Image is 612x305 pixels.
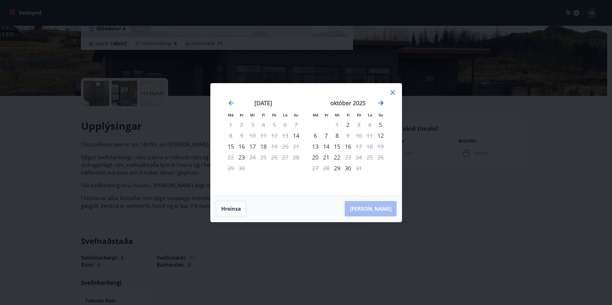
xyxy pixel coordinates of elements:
td: Not available. fimmtudagur, 9. október 2025 [342,130,353,141]
small: Fi [347,113,350,117]
td: Not available. fimmtudagur, 11. september 2025 [258,130,269,141]
div: 8 [332,130,342,141]
small: Su [379,113,383,117]
td: miðvikudagur, 15. október 2025 [332,141,342,152]
small: Má [228,113,234,117]
td: Not available. sunnudagur, 19. október 2025 [375,141,386,152]
small: Fö [272,113,276,117]
td: fimmtudagur, 2. október 2025 [342,119,353,130]
td: sunnudagur, 5. október 2025 [375,119,386,130]
td: Not available. föstudagur, 10. október 2025 [353,130,364,141]
td: Not available. sunnudagur, 7. september 2025 [291,119,302,130]
div: Calendar [218,91,394,188]
div: 22 [332,152,342,163]
td: Not available. sunnudagur, 26. október 2025 [375,152,386,163]
td: Not available. sunnudagur, 28. september 2025 [291,152,302,163]
div: Aðeins innritun í boði [236,152,247,163]
div: 15 [332,141,342,152]
button: Hreinsa [216,201,246,217]
td: mánudagur, 15. september 2025 [225,141,236,152]
small: Mi [335,113,340,117]
td: Not available. miðvikudagur, 24. september 2025 [247,152,258,163]
td: Not available. miðvikudagur, 3. september 2025 [247,119,258,130]
div: 7 [321,130,332,141]
td: Not available. mánudagur, 22. september 2025 [225,152,236,163]
div: 15 [225,141,236,152]
td: þriðjudagur, 7. október 2025 [321,130,332,141]
td: Not available. laugardagur, 4. október 2025 [364,119,375,130]
div: Aðeins innritun í boði [375,119,386,130]
td: Not available. laugardagur, 11. október 2025 [364,130,375,141]
small: La [283,113,287,117]
td: Not available. laugardagur, 13. september 2025 [280,130,291,141]
div: 16 [342,141,353,152]
div: Aðeins innritun í boði [291,130,302,141]
div: Aðeins útritun í boði [269,141,280,152]
div: Aðeins útritun í boði [353,141,364,152]
div: Aðeins útritun í boði [342,152,353,163]
td: Not available. laugardagur, 20. september 2025 [280,141,291,152]
td: Not available. laugardagur, 18. október 2025 [364,141,375,152]
td: miðvikudagur, 22. október 2025 [332,152,342,163]
small: Má [313,113,318,117]
div: Aðeins útritun í boði [247,152,258,163]
td: Not available. þriðjudagur, 30. september 2025 [236,163,247,174]
div: Move backward to switch to the previous month. [227,99,235,107]
div: Move forward to switch to the next month. [377,99,385,107]
div: Aðeins innritun í boði [342,119,353,130]
td: þriðjudagur, 16. september 2025 [236,141,247,152]
td: Not available. föstudagur, 17. október 2025 [353,141,364,152]
td: þriðjudagur, 14. október 2025 [321,141,332,152]
td: Not available. mánudagur, 8. september 2025 [225,130,236,141]
div: Aðeins útritun í boði [353,119,364,130]
div: 30 [342,163,353,174]
div: 21 [321,152,332,163]
small: Fi [262,113,265,117]
div: Aðeins innritun í boði [332,163,342,174]
div: Aðeins innritun í boði [375,130,386,141]
td: Not available. fimmtudagur, 4. september 2025 [258,119,269,130]
td: Not available. fimmtudagur, 25. september 2025 [258,152,269,163]
td: Not available. þriðjudagur, 9. september 2025 [236,130,247,141]
div: 18 [258,141,269,152]
small: Fö [357,113,361,117]
small: Þr [240,113,244,117]
td: Not available. laugardagur, 6. september 2025 [280,119,291,130]
small: Þr [325,113,328,117]
td: sunnudagur, 14. september 2025 [291,130,302,141]
td: mánudagur, 20. október 2025 [310,152,321,163]
div: 16 [236,141,247,152]
td: Not available. föstudagur, 24. október 2025 [353,152,364,163]
small: La [368,113,372,117]
td: Not available. mánudagur, 29. september 2025 [225,163,236,174]
div: 6 [310,130,321,141]
td: miðvikudagur, 8. október 2025 [332,130,342,141]
strong: október 2025 [330,99,366,107]
td: Not available. þriðjudagur, 2. september 2025 [236,119,247,130]
td: mánudagur, 6. október 2025 [310,130,321,141]
td: Not available. laugardagur, 25. október 2025 [364,152,375,163]
td: þriðjudagur, 23. september 2025 [236,152,247,163]
td: Not available. mánudagur, 1. september 2025 [225,119,236,130]
td: Not available. föstudagur, 31. október 2025 [353,163,364,174]
td: Not available. föstudagur, 19. september 2025 [269,141,280,152]
td: Not available. föstudagur, 3. október 2025 [353,119,364,130]
div: Aðeins innritun í boði [310,152,321,163]
td: Not available. miðvikudagur, 10. september 2025 [247,130,258,141]
td: Not available. mánudagur, 27. október 2025 [310,163,321,174]
td: fimmtudagur, 16. október 2025 [342,141,353,152]
td: Not available. fimmtudagur, 23. október 2025 [342,152,353,163]
td: fimmtudagur, 30. október 2025 [342,163,353,174]
div: 13 [310,141,321,152]
td: sunnudagur, 12. október 2025 [375,130,386,141]
td: miðvikudagur, 29. október 2025 [332,163,342,174]
td: Not available. föstudagur, 5. september 2025 [269,119,280,130]
td: Not available. miðvikudagur, 1. október 2025 [332,119,342,130]
td: Not available. sunnudagur, 21. september 2025 [291,141,302,152]
td: Not available. þriðjudagur, 28. október 2025 [321,163,332,174]
td: þriðjudagur, 21. október 2025 [321,152,332,163]
div: 14 [321,141,332,152]
small: Su [294,113,298,117]
td: fimmtudagur, 18. september 2025 [258,141,269,152]
strong: [DATE] [254,99,272,107]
